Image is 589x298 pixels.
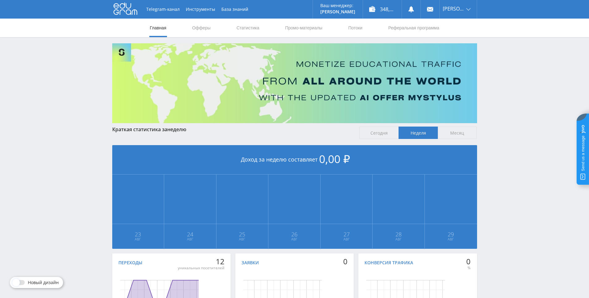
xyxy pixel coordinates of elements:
[466,257,471,266] div: 0
[149,19,167,37] a: Главная
[164,237,216,242] span: Авг
[321,237,372,242] span: Авг
[241,260,259,265] div: Заявки
[373,237,424,242] span: Авг
[164,232,216,237] span: 24
[425,237,477,242] span: Авг
[321,232,372,237] span: 27
[112,43,477,123] img: Banner
[269,237,320,242] span: Авг
[112,145,477,175] div: Доход за неделю составляет
[217,232,268,237] span: 25
[320,9,355,14] p: [PERSON_NAME]
[112,127,353,132] div: Краткая статистика за
[425,232,477,237] span: 29
[399,127,438,139] span: Неделя
[113,232,164,237] span: 23
[118,260,142,265] div: Переходы
[217,237,268,242] span: Авг
[178,257,224,266] div: 12
[284,19,323,37] a: Промо-материалы
[348,19,363,37] a: Потоки
[443,6,464,11] span: [PERSON_NAME]
[320,3,355,8] p: Ваш менеджер:
[192,19,211,37] a: Офферы
[438,127,477,139] span: Месяц
[359,127,399,139] span: Сегодня
[178,266,224,270] div: уникальных посетителей
[269,232,320,237] span: 26
[343,257,348,266] div: 0
[319,152,350,166] span: 0,00 ₽
[28,280,59,285] span: Новый дизайн
[167,126,186,133] span: неделю
[466,266,471,270] div: %
[373,232,424,237] span: 28
[113,237,164,242] span: Авг
[236,19,260,37] a: Статистика
[365,260,413,265] div: Конверсия трафика
[388,19,440,37] a: Реферальная программа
